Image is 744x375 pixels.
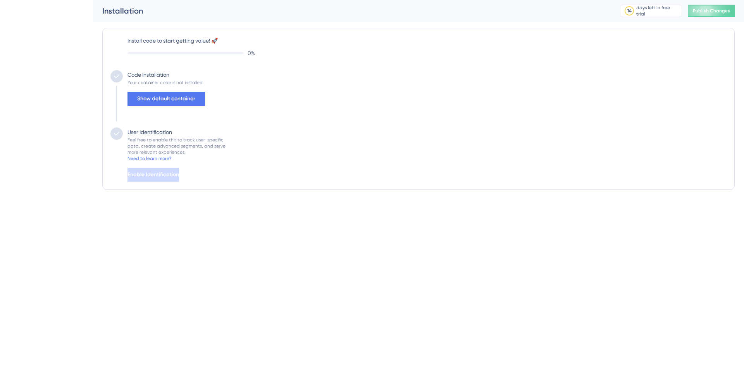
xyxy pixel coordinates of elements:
[127,36,727,45] label: Install code to start getting value! 🚀
[127,127,172,137] div: User Identification
[137,94,195,103] span: Show default container
[102,5,601,16] div: Installation
[127,170,179,179] span: Enable Identification
[693,8,730,14] span: Publish Changes
[127,79,203,86] div: Your container code is not installed
[127,168,179,182] button: Enable Identification
[636,5,679,17] div: days left in free trial
[127,155,171,162] div: Need to learn more?
[627,8,632,14] div: 14
[127,92,205,106] button: Show default container
[248,48,255,58] span: 0 %
[127,70,169,79] div: Code Installation
[127,137,226,155] div: Feel free to enable this to track user-specific data, create advanced segments, and serve more re...
[688,5,735,17] button: Publish Changes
